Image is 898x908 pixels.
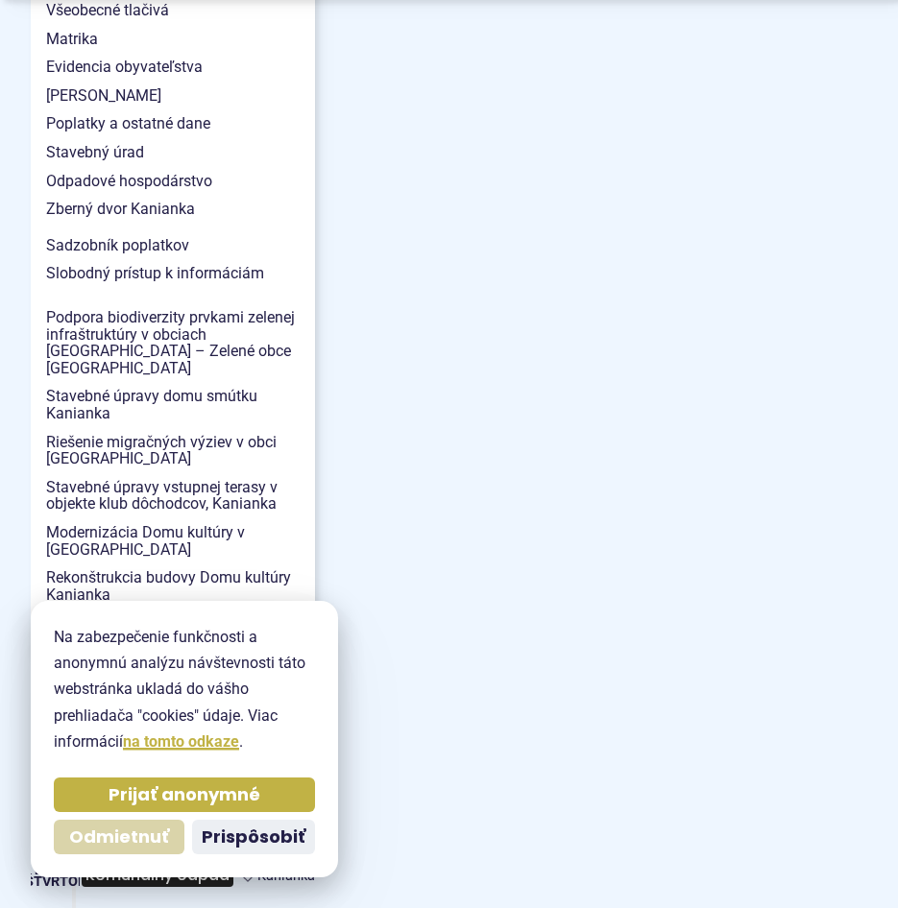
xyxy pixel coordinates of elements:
[31,82,315,110] a: [PERSON_NAME]
[31,53,315,82] a: Evidencia obyvateľstva
[46,167,300,196] span: Odpadové hospodárstvo
[31,25,315,54] a: Matrika
[31,109,315,138] a: Poplatky a ostatné dane
[46,138,300,167] span: Stavebný úrad
[31,231,315,260] a: Sadzobník poplatkov
[31,138,315,167] a: Stavebný úrad
[31,195,315,224] a: Zberný dvor Kanianka
[54,820,184,854] button: Odmietnuť
[46,259,300,288] span: Slobodný prístup k informáciám
[46,109,300,138] span: Poplatky a ostatné dane
[46,231,300,260] span: Sadzobník poplatkov
[46,518,300,563] span: Modernizácia Domu kultúry v [GEOGRAPHIC_DATA]
[31,303,315,382] a: Podpora biodiverzity prvkami zelenej infraštruktúry v obciach [GEOGRAPHIC_DATA] – Zelené obce [GE...
[54,777,315,812] button: Prijať anonymné
[192,820,315,854] button: Prispôsobiť
[31,609,315,654] a: Vodozádržné opatrenia v obci [GEOGRAPHIC_DATA]
[202,826,305,848] span: Prispôsobiť
[54,624,315,754] p: Na zabezpečenie funkčnosti a anonymnú analýzu návštevnosti táto webstránka ukladá do vášho prehli...
[46,382,300,427] span: Stavebné úpravy domu smútku Kanianka
[46,53,300,82] span: Evidencia obyvateľstva
[69,826,169,848] span: Odmietnuť
[46,82,300,110] span: [PERSON_NAME]
[31,518,315,563] a: Modernizácia Domu kultúry v [GEOGRAPHIC_DATA]
[31,428,315,473] a: Riešenie migračných výziev v obci [GEOGRAPHIC_DATA]
[31,259,315,288] a: Slobodný prístup k informáciám
[109,784,260,806] span: Prijať anonymné
[46,473,300,518] span: Stavebné úpravy vstupnej terasy v objekte klub dôchodcov, Kanianka
[31,563,315,609] a: Rekonštrukcia budovy Domu kultúry Kanianka
[31,853,315,897] a: Komunálny odpad Kanianka [DATE] štvrtok
[46,195,300,224] span: Zberný dvor Kanianka
[31,382,315,427] a: Stavebné úpravy domu smútku Kanianka
[46,303,300,382] span: Podpora biodiverzity prvkami zelenej infraštruktúry v obciach [GEOGRAPHIC_DATA] – Zelené obce [GE...
[46,428,300,473] span: Riešenie migračných výziev v obci [GEOGRAPHIC_DATA]
[46,563,300,609] span: Rekonštrukcia budovy Domu kultúry Kanianka
[31,473,315,518] a: Stavebné úpravy vstupnej terasy v objekte klub dôchodcov, Kanianka
[31,167,315,196] a: Odpadové hospodárstvo
[25,873,86,890] span: štvrtok
[123,732,239,751] a: na tomto odkaze
[46,25,300,54] span: Matrika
